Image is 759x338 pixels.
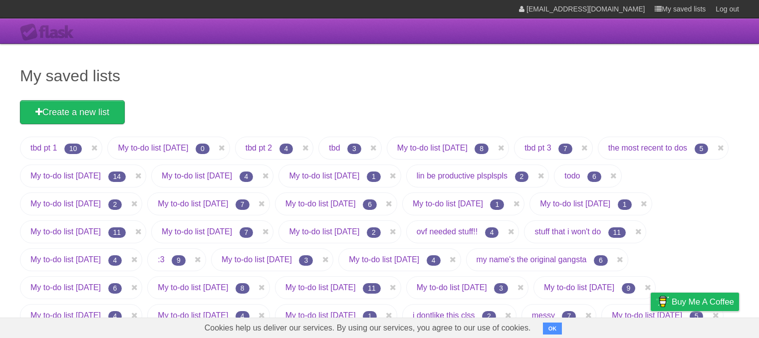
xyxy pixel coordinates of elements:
a: My to-do list [DATE] [285,283,356,292]
span: 1 [367,171,381,182]
a: My to-do list [DATE] [118,144,188,152]
a: My to-do list [DATE] [30,311,101,320]
a: My to-do list [DATE] [158,311,228,320]
a: My to-do list [DATE] [30,255,101,264]
span: 5 [690,311,704,322]
a: My to-do list [DATE] [540,199,610,208]
a: My to-do list [DATE] [285,311,356,320]
a: tbd [329,144,340,152]
span: 6 [594,255,608,266]
a: My to-do list [DATE] [612,311,682,320]
h1: My saved lists [20,64,739,88]
span: 4 [485,227,499,238]
span: 6 [363,199,377,210]
a: My to-do list [DATE] [162,227,232,236]
a: My to-do list [DATE] [417,283,487,292]
a: ovf needed stuff!! [417,227,478,236]
span: 11 [608,227,626,238]
span: 1 [363,311,377,322]
a: Buy me a coffee [651,293,739,311]
a: my name's the original gangsta [477,255,587,264]
span: 2 [108,199,122,210]
a: stuff that i won't do [534,227,601,236]
span: 7 [558,144,572,154]
span: 6 [587,171,601,182]
span: 7 [236,199,250,210]
span: 1 [490,199,504,210]
a: todo [564,171,580,180]
a: My to-do list [DATE] [222,255,292,264]
a: :3 [158,255,164,264]
span: 9 [172,255,186,266]
a: My to-do list [DATE] [30,199,101,208]
span: 4 [108,255,122,266]
img: Buy me a coffee [656,293,669,310]
span: 0 [196,144,210,154]
a: Create a new list [20,100,125,124]
a: My to-do list [DATE] [285,199,356,208]
span: Cookies help us deliver our services. By using our services, you agree to our use of cookies. [195,318,541,338]
span: 3 [494,283,508,294]
span: 11 [108,227,126,238]
a: My to-do list [DATE] [397,144,468,152]
a: messy [532,311,555,320]
span: 8 [475,144,489,154]
a: My to-do list [DATE] [289,227,359,236]
a: tbd pt 2 [246,144,272,152]
span: 7 [240,227,253,238]
span: 3 [299,255,313,266]
a: My to-do list [DATE] [162,171,232,180]
span: 5 [695,144,709,154]
span: 2 [515,171,529,182]
span: Buy me a coffee [672,293,734,311]
a: My to-do list [DATE] [349,255,419,264]
a: My to-do list [DATE] [30,283,101,292]
span: 6 [108,283,122,294]
span: 1 [618,199,632,210]
a: My to-do list [DATE] [158,283,228,292]
span: 7 [562,311,576,322]
span: 4 [108,311,122,322]
span: 4 [236,311,250,322]
a: My to-do list [DATE] [289,171,359,180]
a: the most recent to dos [608,144,687,152]
span: 2 [482,311,496,322]
span: 14 [108,171,126,182]
span: 10 [64,144,82,154]
span: 3 [347,144,361,154]
a: My to-do list [DATE] [158,199,228,208]
span: 4 [240,171,253,182]
span: 4 [279,144,293,154]
span: 2 [367,227,381,238]
a: lin be productive plsplspls [417,171,507,180]
a: tbd pt 1 [30,144,57,152]
span: 8 [236,283,250,294]
a: My to-do list [DATE] [544,283,614,292]
a: My to-do list [DATE] [413,199,483,208]
span: 9 [622,283,636,294]
div: Flask [20,23,80,41]
a: My to-do list [DATE] [30,171,101,180]
button: OK [543,323,562,335]
a: i dontlike this clss [413,311,475,320]
a: My to-do list [DATE] [30,227,101,236]
span: 11 [363,283,381,294]
a: tbd pt 3 [524,144,551,152]
span: 4 [427,255,441,266]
